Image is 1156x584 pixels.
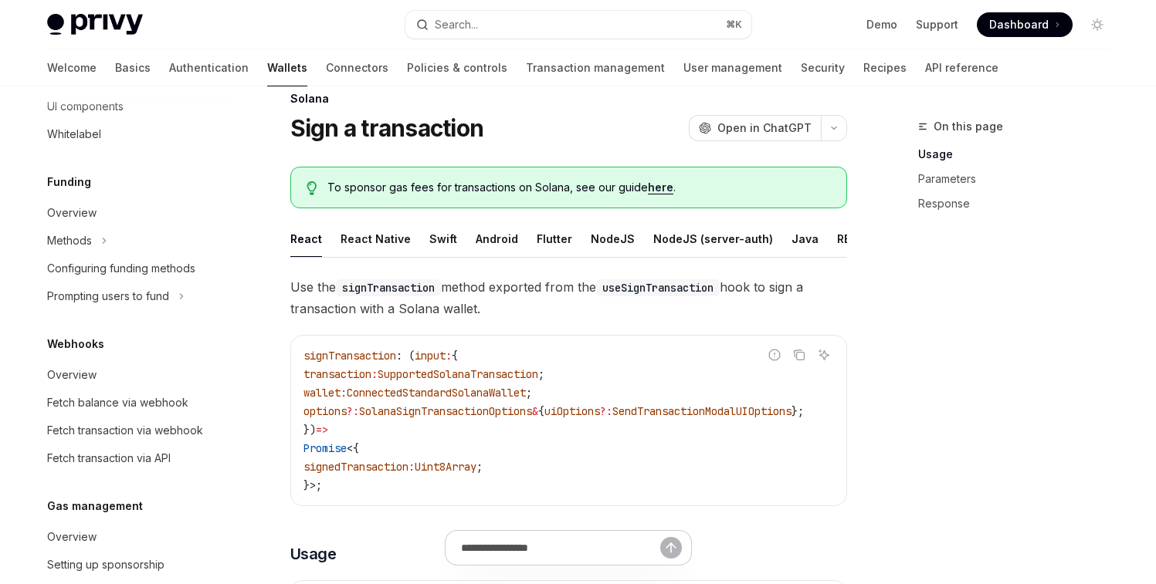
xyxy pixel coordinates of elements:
[47,449,171,468] div: Fetch transaction via API
[916,17,958,32] a: Support
[764,345,785,365] button: Report incorrect code
[452,349,458,363] span: {
[347,386,526,400] span: ConnectedStandardSolanaWallet
[290,114,484,142] h1: Sign a transaction
[47,335,104,353] h5: Webhooks
[35,227,115,255] button: Methods
[47,287,169,306] div: Prompting users to fund
[47,393,188,412] div: Fetch balance via webhook
[435,15,478,34] div: Search...
[47,366,97,384] div: Overview
[326,49,388,86] a: Connectors
[35,361,232,389] a: Overview
[918,191,1122,216] a: Response
[47,555,164,574] div: Setting up sponsorship
[303,478,322,492] span: }>;
[600,404,612,418] span: ?:
[371,367,378,381] span: :
[115,49,151,86] a: Basics
[378,367,538,381] span: SupportedSolanaTransaction
[47,173,91,191] h5: Funding
[327,180,830,195] span: To sponsor gas fees for transactions on Solana, see our guide .
[290,276,847,319] span: Use the method exported from the hook to sign a transaction with a Solana wallet.
[591,221,635,257] button: NodeJS
[35,255,232,282] a: Configuring funding methods
[526,49,665,86] a: Transaction management
[316,423,328,437] span: =>
[407,49,507,86] a: Policies & controls
[35,551,232,579] a: Setting up sponsorship
[359,404,532,418] span: SolanaSignTransactionOptions
[267,49,307,86] a: Wallets
[476,221,518,257] button: Android
[405,11,751,39] button: Search...⌘K
[726,19,742,31] span: ⌘ K
[290,91,847,106] div: Solana
[863,49,907,86] a: Recipes
[35,523,232,551] a: Overview
[925,49,998,86] a: API reference
[396,349,415,363] span: : (
[415,349,446,363] span: input
[35,120,232,148] a: Whitelabel
[429,221,457,257] button: Swift
[596,279,720,296] code: useSignTransaction
[866,17,897,32] a: Demo
[653,221,773,257] button: NodeJS (server-auth)
[307,181,317,195] svg: Tip
[47,497,143,515] h5: Gas management
[918,167,1122,191] a: Parameters
[303,423,316,437] span: })
[837,221,886,257] button: REST API
[660,537,682,559] button: Send message
[526,386,532,400] span: ;
[303,404,347,418] span: options
[47,49,97,86] a: Welcome
[989,17,1049,32] span: Dashboard
[801,49,845,86] a: Security
[934,117,1003,136] span: On this page
[918,142,1122,167] a: Usage
[35,282,192,310] button: Prompting users to fund
[47,14,143,35] img: light logo
[648,181,673,194] a: here
[303,367,371,381] span: transaction
[35,444,232,472] a: Fetch transaction via API
[336,279,441,296] code: signTransaction
[47,231,92,250] div: Methods
[612,404,792,418] span: SendTransactionModalUIOptions
[446,349,452,363] span: :
[538,404,544,418] span: {
[977,12,1073,37] a: Dashboard
[538,367,544,381] span: ;
[1085,12,1110,37] button: Toggle dark mode
[341,221,411,257] button: React Native
[683,49,782,86] a: User management
[537,221,572,257] button: Flutter
[35,199,232,227] a: Overview
[415,460,476,474] span: Uint8Array
[303,349,396,363] span: signTransaction
[792,404,804,418] span: };
[792,221,819,257] button: Java
[717,120,812,136] span: Open in ChatGPT
[303,460,408,474] span: signedTransaction
[544,404,600,418] span: uiOptions
[35,417,232,444] a: Fetch transaction via webhook
[347,404,359,418] span: ?:
[290,221,322,257] button: React
[814,345,834,365] button: Ask AI
[47,259,195,278] div: Configuring funding methods
[303,441,347,455] span: Promise
[341,386,347,400] span: :
[408,460,415,474] span: :
[303,386,341,400] span: wallet
[47,204,97,222] div: Overview
[47,125,101,143] div: Whitelabel
[35,389,232,417] a: Fetch balance via webhook
[789,345,809,365] button: Copy the contents from the code block
[47,528,97,546] div: Overview
[461,531,660,565] input: Ask a question...
[347,441,359,455] span: <{
[689,115,821,141] button: Open in ChatGPT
